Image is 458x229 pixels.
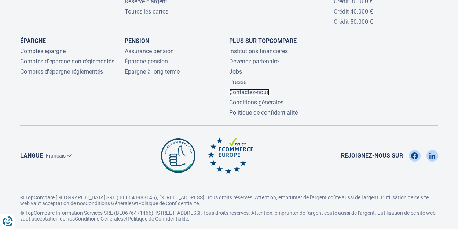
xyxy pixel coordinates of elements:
[125,37,149,44] a: Pension
[20,68,103,75] a: Comptes d'épargne réglementés
[229,78,246,85] a: Presse
[229,109,298,116] a: Politique de confidentialité
[125,58,168,65] a: Épargne pension
[20,48,66,55] a: Comptes épargne
[20,58,114,65] a: Comptes d'épargne non réglementés
[20,37,46,44] a: Épargne
[334,8,373,15] a: Crédit 40.000 €
[341,152,403,160] span: Rejoignez-nous sur
[85,200,134,206] a: Conditions Générales
[429,150,435,162] img: LinkedIn TopCompare
[229,89,270,96] a: Contactez-nous
[20,189,438,206] p: © TopCompare [GEOGRAPHIC_DATA] SRL ( BE0643988146), [STREET_ADDRESS]. Tous droits réservés. Atten...
[20,152,43,160] label: Langue
[128,216,188,222] a: Politique de Confidentialité
[125,8,168,15] a: Toutes les cartes
[334,18,373,25] a: Crédit 50.000 €
[411,150,418,162] img: Facebook TopCompare
[229,37,297,44] a: Plus sur TopCompare
[229,58,279,65] a: Devenez partenaire
[20,210,438,222] p: © TopCompare Information Services SRL (BE0676471466), [STREET_ADDRESS]. Tous droits réservés. Att...
[125,68,180,75] a: Épargne à long terme
[160,137,197,174] img: Be commerce TopCompare
[138,200,199,206] a: Politique de Confidentialité
[75,216,123,222] a: Conditions Générales
[125,48,174,55] a: Assurance pension
[229,68,242,75] a: Jobs
[229,99,283,106] a: Conditions générales
[208,137,253,174] img: Ecommerce Europe TopCompare
[229,48,288,55] a: Institutions financières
